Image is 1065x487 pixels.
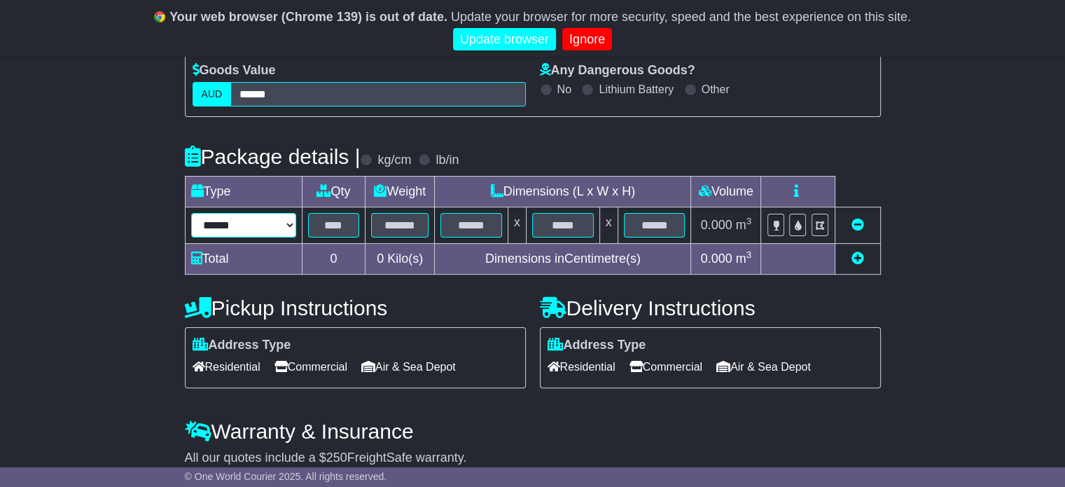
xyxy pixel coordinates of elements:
span: m [736,252,752,266]
label: Address Type [548,338,646,353]
label: No [557,83,571,96]
h4: Delivery Instructions [540,296,881,320]
td: Dimensions in Centimetre(s) [435,243,691,274]
td: Dimensions (L x W x H) [435,176,691,207]
label: Address Type [193,338,291,353]
span: m [736,218,752,232]
td: 0 [302,243,366,274]
td: Kilo(s) [366,243,435,274]
h4: Package details | [185,145,361,168]
span: Residential [548,356,615,378]
span: Air & Sea Depot [361,356,456,378]
sup: 3 [746,216,752,226]
span: Residential [193,356,260,378]
b: Your web browser (Chrome 139) is out of date. [169,10,447,24]
span: Commercial [274,356,347,378]
td: x [599,207,618,243]
span: 0 [377,252,384,266]
td: Weight [366,176,435,207]
span: 0.000 [701,218,732,232]
label: AUD [193,82,232,107]
a: Ignore [562,28,612,51]
td: Qty [302,176,366,207]
span: 250 [326,451,347,465]
label: Other [702,83,730,96]
h4: Warranty & Insurance [185,420,881,443]
a: Update browser [453,28,556,51]
label: Goods Value [193,63,276,78]
td: x [508,207,526,243]
div: All our quotes include a $ FreightSafe warranty. [185,451,881,466]
a: Remove this item [851,218,864,232]
span: Air & Sea Depot [716,356,811,378]
td: Total [185,243,302,274]
a: Add new item [851,252,864,266]
h4: Pickup Instructions [185,296,526,320]
td: Volume [691,176,761,207]
span: Commercial [629,356,702,378]
label: Any Dangerous Goods? [540,63,695,78]
span: © One World Courier 2025. All rights reserved. [185,471,387,482]
sup: 3 [746,249,752,260]
td: Type [185,176,302,207]
span: Update your browser for more security, speed and the best experience on this site. [451,10,911,24]
label: Lithium Battery [599,83,674,96]
label: kg/cm [377,153,411,168]
span: 0.000 [701,252,732,266]
label: lb/in [436,153,459,168]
